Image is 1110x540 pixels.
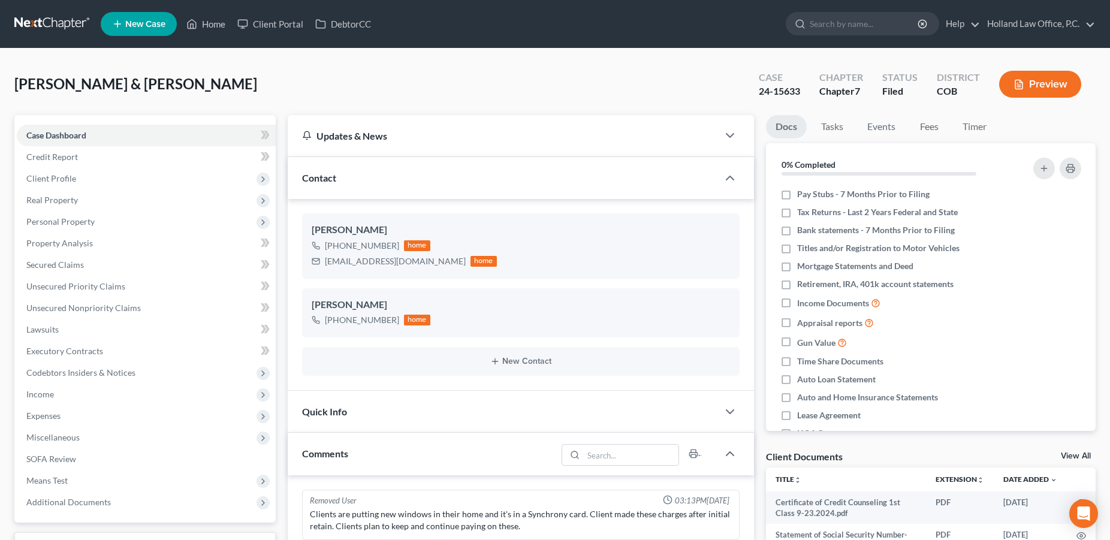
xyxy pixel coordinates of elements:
[794,476,801,484] i: unfold_more
[819,71,863,85] div: Chapter
[180,13,231,35] a: Home
[404,240,430,251] div: home
[312,298,730,312] div: [PERSON_NAME]
[855,85,860,96] span: 7
[797,224,955,236] span: Bank statements - 7 Months Prior to Filing
[26,475,68,485] span: Means Test
[309,13,377,35] a: DebtorCC
[999,71,1081,98] button: Preview
[882,71,918,85] div: Status
[953,115,996,138] a: Timer
[17,233,276,254] a: Property Analysis
[936,475,984,484] a: Extensionunfold_more
[17,125,276,146] a: Case Dashboard
[302,129,704,142] div: Updates & News
[26,216,95,227] span: Personal Property
[17,448,276,470] a: SOFA Review
[981,13,1095,35] a: Holland Law Office, P.C.
[797,317,862,329] span: Appraisal reports
[797,427,856,439] span: HOA Statement
[14,75,257,92] span: [PERSON_NAME] & [PERSON_NAME]
[312,357,730,366] button: New Contact
[797,260,913,272] span: Mortgage Statements and Deed
[26,303,141,313] span: Unsecured Nonpriority Claims
[882,85,918,98] div: Filed
[310,508,732,532] div: Clients are putting new windows in their home and it's in a Synchrony card. Client made these cha...
[26,130,86,140] span: Case Dashboard
[810,13,919,35] input: Search by name...
[470,256,497,267] div: home
[17,276,276,297] a: Unsecured Priority Claims
[125,20,165,29] span: New Case
[584,445,679,465] input: Search...
[766,115,807,138] a: Docs
[940,13,980,35] a: Help
[937,71,980,85] div: District
[325,314,399,326] div: [PHONE_NUMBER]
[26,432,80,442] span: Miscellaneous
[312,223,730,237] div: [PERSON_NAME]
[26,367,135,378] span: Codebtors Insiders & Notices
[937,85,980,98] div: COB
[675,495,729,506] span: 03:13PM[DATE]
[782,159,835,170] strong: 0% Completed
[26,152,78,162] span: Credit Report
[26,324,59,334] span: Lawsuits
[797,391,938,403] span: Auto and Home Insurance Statements
[26,389,54,399] span: Income
[926,491,994,524] td: PDF
[17,319,276,340] a: Lawsuits
[797,206,958,218] span: Tax Returns - Last 2 Years Federal and State
[404,315,430,325] div: home
[26,238,93,248] span: Property Analysis
[994,491,1067,524] td: [DATE]
[26,173,76,183] span: Client Profile
[325,240,399,252] div: [PHONE_NUMBER]
[325,255,466,267] div: [EMAIL_ADDRESS][DOMAIN_NAME]
[858,115,905,138] a: Events
[17,340,276,362] a: Executory Contracts
[310,495,357,506] div: Removed User
[797,355,883,367] span: Time Share Documents
[26,260,84,270] span: Secured Claims
[776,475,801,484] a: Titleunfold_more
[26,195,78,205] span: Real Property
[26,281,125,291] span: Unsecured Priority Claims
[797,373,876,385] span: Auto Loan Statement
[26,497,111,507] span: Additional Documents
[797,297,869,309] span: Income Documents
[812,115,853,138] a: Tasks
[819,85,863,98] div: Chapter
[766,491,926,524] td: Certificate of Credit Counseling 1st Class 9-23.2024.pdf
[17,254,276,276] a: Secured Claims
[302,448,348,459] span: Comments
[1069,499,1098,528] div: Open Intercom Messenger
[1050,476,1057,484] i: expand_more
[797,409,861,421] span: Lease Agreement
[17,297,276,319] a: Unsecured Nonpriority Claims
[977,476,984,484] i: unfold_more
[1061,452,1091,460] a: View All
[17,146,276,168] a: Credit Report
[26,411,61,421] span: Expenses
[759,71,800,85] div: Case
[797,188,930,200] span: Pay Stubs - 7 Months Prior to Filing
[797,337,835,349] span: Gun Value
[910,115,948,138] a: Fees
[302,172,336,183] span: Contact
[759,85,800,98] div: 24-15633
[26,454,76,464] span: SOFA Review
[797,278,954,290] span: Retirement, IRA, 401k account statements
[1003,475,1057,484] a: Date Added expand_more
[766,450,843,463] div: Client Documents
[231,13,309,35] a: Client Portal
[302,406,347,417] span: Quick Info
[797,242,960,254] span: Titles and/or Registration to Motor Vehicles
[26,346,103,356] span: Executory Contracts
